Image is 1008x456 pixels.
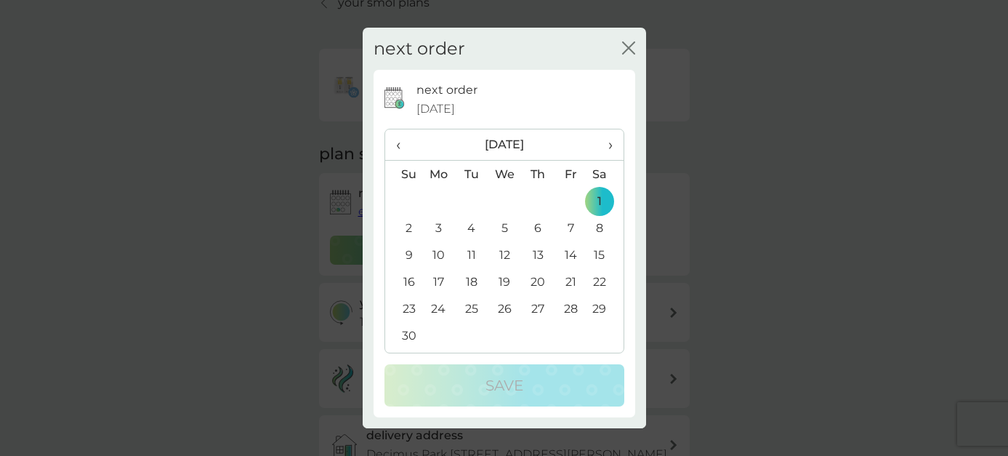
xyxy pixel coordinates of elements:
td: 18 [455,268,488,295]
td: 12 [488,241,521,268]
td: 4 [455,215,488,241]
td: 3 [422,215,456,241]
td: 20 [521,268,554,295]
th: Fr [555,161,587,188]
td: 30 [385,322,422,349]
th: We [488,161,521,188]
td: 22 [586,268,623,295]
td: 1 [586,188,623,215]
th: Tu [455,161,488,188]
td: 29 [586,295,623,322]
td: 23 [385,295,422,322]
td: 26 [488,295,521,322]
td: 11 [455,241,488,268]
td: 21 [555,268,587,295]
span: › [597,129,612,160]
span: ‹ [396,129,411,160]
button: close [622,41,635,57]
th: Su [385,161,422,188]
td: 28 [555,295,587,322]
td: 10 [422,241,456,268]
button: Save [384,364,624,407]
td: 6 [521,215,554,241]
h2: next order [374,39,465,60]
td: 14 [555,241,587,268]
td: 16 [385,268,422,295]
td: 27 [521,295,554,322]
td: 17 [422,268,456,295]
td: 19 [488,268,521,295]
th: Th [521,161,554,188]
td: 24 [422,295,456,322]
td: 25 [455,295,488,322]
td: 9 [385,241,422,268]
span: [DATE] [416,100,455,119]
td: 15 [586,241,623,268]
th: Sa [586,161,623,188]
th: Mo [422,161,456,188]
p: Save [485,374,523,397]
td: 8 [586,215,623,241]
p: next order [416,81,477,100]
td: 5 [488,215,521,241]
td: 13 [521,241,554,268]
th: [DATE] [422,129,587,161]
td: 2 [385,215,422,241]
td: 7 [555,215,587,241]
